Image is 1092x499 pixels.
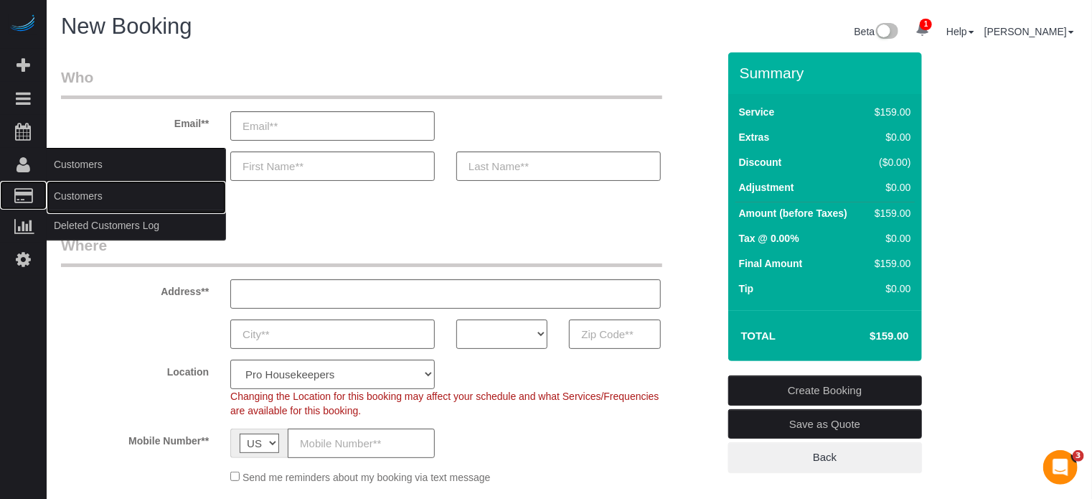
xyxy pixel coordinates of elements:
a: Create Booking [728,376,922,406]
label: Mobile Number** [50,429,220,448]
label: Discount [739,155,782,169]
a: 1 [908,14,936,46]
input: Last Name** [456,151,661,181]
legend: Where [61,235,662,267]
span: Changing the Location for this booking may affect your schedule and what Services/Frequencies are... [230,391,659,416]
label: Location [50,360,220,379]
div: $159.00 [869,206,910,220]
div: ($0.00) [869,155,910,169]
a: Help [946,26,974,37]
legend: Who [61,67,662,99]
label: Tax @ 0.00% [739,231,799,246]
div: $159.00 [869,105,910,119]
a: Save as Quote [728,409,922,439]
strong: Total [741,330,776,342]
a: Back [728,442,922,472]
a: Customers [47,182,226,210]
div: $159.00 [869,256,910,271]
div: $0.00 [869,180,910,195]
h3: Summary [740,65,915,81]
span: 3 [1073,450,1084,462]
input: First Name** [230,151,435,181]
img: New interface [875,23,898,42]
div: $0.00 [869,130,910,144]
img: Automaid Logo [9,14,37,34]
input: Mobile Number** [288,429,435,458]
label: Final Amount [739,256,803,271]
label: Service [739,105,775,119]
div: $0.00 [869,231,910,246]
span: Send me reminders about my booking via text message [243,472,491,483]
span: New Booking [61,14,192,39]
iframe: Intercom live chat [1043,450,1078,485]
label: Adjustment [739,180,794,195]
span: 1 [920,19,932,30]
label: Extras [739,130,770,144]
input: Zip Code** [569,320,660,349]
div: $0.00 [869,281,910,296]
h4: $159.00 [827,330,908,342]
a: [PERSON_NAME] [984,26,1074,37]
label: Amount (before Taxes) [739,206,847,220]
label: Tip [739,281,754,296]
ul: Customers [47,181,226,241]
span: Customers [47,148,226,181]
a: Beta [855,26,899,37]
a: Deleted Customers Log [47,211,226,240]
